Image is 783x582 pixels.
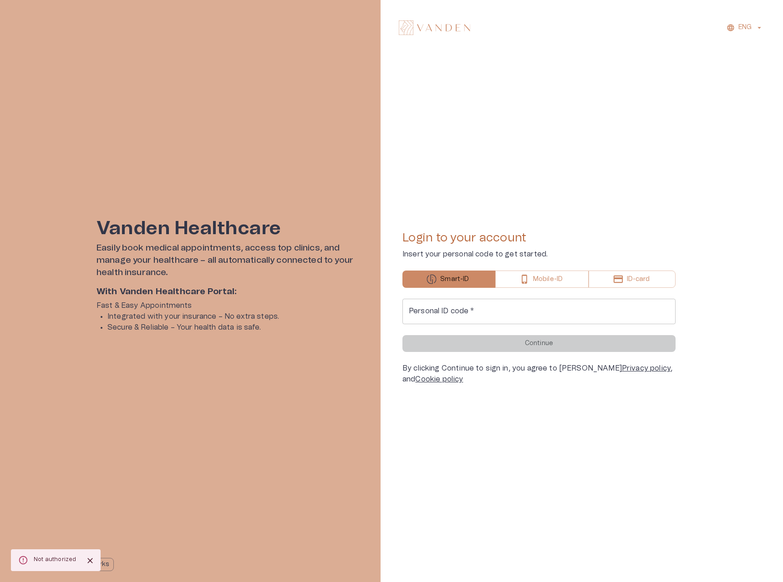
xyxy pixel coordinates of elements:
[402,363,676,385] div: By clicking Continue to sign in, you agree to [PERSON_NAME] , and
[34,552,76,568] div: Not authorized
[738,23,752,32] p: ENG
[83,554,97,567] button: Close
[627,275,650,284] p: ID-card
[589,271,676,288] button: ID-card
[415,376,463,383] a: Cookie policy
[399,20,470,35] img: Vanden logo
[402,271,495,288] button: Smart-ID
[622,365,671,372] a: Privacy policy
[440,275,469,284] p: Smart-ID
[725,21,765,34] button: ENG
[533,275,563,284] p: Mobile-ID
[495,271,589,288] button: Mobile-ID
[402,249,676,260] p: Insert your personal code to get started.
[402,231,676,245] h4: Login to your account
